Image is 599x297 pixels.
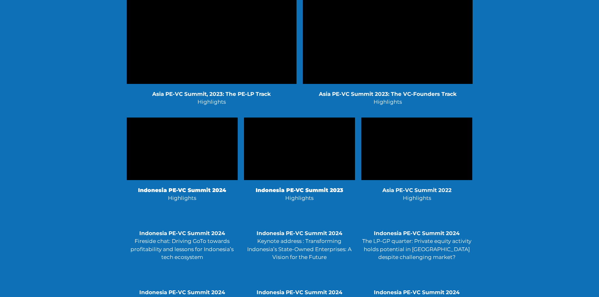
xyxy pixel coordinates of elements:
[374,289,460,295] b: Indonesia PE-VC Summit 2024
[303,90,473,106] p: Highlights
[244,118,355,180] iframe: Indonesia PE-VC Summit 2023 - Highlights
[152,91,271,97] b: Asia PE-VC Summit, 2023: The PE-LP Track
[361,229,472,261] p: The LP-GP quarter: Private equity activity holds potential in [GEOGRAPHIC_DATA] despite challengi...
[139,289,225,295] b: Indonesia PE-VC Summit 2024
[361,118,472,180] iframe: Asia PE-VC Summit 2022 - Highlights
[361,186,472,202] p: Highlights
[319,91,457,97] b: Asia PE-VC Summit 2023: The VC-Founders Track
[127,229,238,261] p: Fireside chat: Driving GoTo towards profitability and lessons for Indonesia’s tech ecosystem
[138,187,226,193] b: Indonesia PE-VC Summit 2024
[127,90,297,106] p: Highlights
[374,230,460,236] b: Indonesia PE-VC Summit 2024
[139,230,225,236] b: Indonesia PE-VC Summit 2024
[382,187,452,193] b: Asia PE-VC Summit 2022
[257,230,342,236] b: Indonesia PE-VC Summit 2024
[244,229,355,261] p: Keynote address : Transforming Indonesia’s State-Owned Enterprises: A Vision for the Future
[257,289,342,295] b: Indonesia PE-VC Summit 2024
[244,186,355,202] p: Highlights
[256,187,343,193] b: Indonesia PE-VC Summit 2023
[127,118,238,180] iframe: Indonesia PE-VC Summit 2024-Highlights
[127,186,238,202] p: Highlights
